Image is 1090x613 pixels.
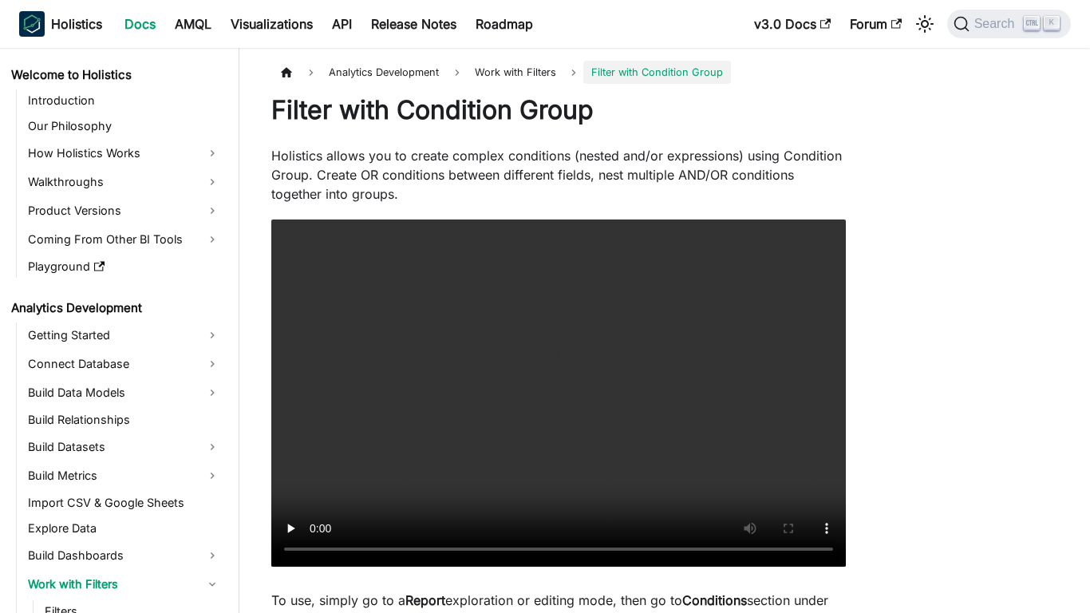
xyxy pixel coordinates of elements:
video: Your browser does not support embedding video, but you can . [271,219,846,567]
span: Analytics Development [321,61,447,84]
a: Walkthroughs [23,169,225,195]
a: AMQL [165,11,221,37]
a: Build Metrics [23,463,225,488]
a: v3.0 Docs [744,11,840,37]
b: Holistics [51,14,102,34]
a: Build Datasets [23,434,225,460]
a: Welcome to Holistics [6,64,225,86]
button: Search (Ctrl+K) [947,10,1071,38]
a: HolisticsHolistics [19,11,102,37]
img: Holistics [19,11,45,37]
nav: Breadcrumbs [271,61,846,84]
a: Our Philosophy [23,115,225,137]
a: Introduction [23,89,225,112]
a: Build Data Models [23,380,225,405]
a: How Holistics Works [23,140,225,166]
a: Build Dashboards [23,543,225,568]
a: Analytics Development [6,297,225,319]
a: Forum [840,11,911,37]
a: Product Versions [23,198,225,223]
a: Home page [271,61,302,84]
a: Docs [115,11,165,37]
a: Work with Filters [23,571,225,597]
button: Switch between dark and light mode (currently light mode) [912,11,938,37]
a: Import CSV & Google Sheets [23,492,225,514]
a: Build Relationships [23,409,225,431]
a: Getting Started [23,322,225,348]
span: Search [970,17,1025,31]
h1: Filter with Condition Group [271,94,846,126]
a: Explore Data [23,517,225,540]
span: Filter with Condition Group [583,61,731,84]
p: Holistics allows you to create complex conditions (nested and/or expressions) using Condition Gro... [271,146,846,204]
a: Visualizations [221,11,322,37]
kbd: K [1044,16,1060,30]
a: Playground [23,255,225,278]
span: Work with Filters [467,61,564,84]
strong: Report [405,592,445,608]
a: API [322,11,361,37]
a: Release Notes [361,11,466,37]
a: Connect Database [23,351,225,377]
strong: Conditions [682,592,747,608]
a: Coming From Other BI Tools [23,227,225,252]
a: Roadmap [466,11,543,37]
